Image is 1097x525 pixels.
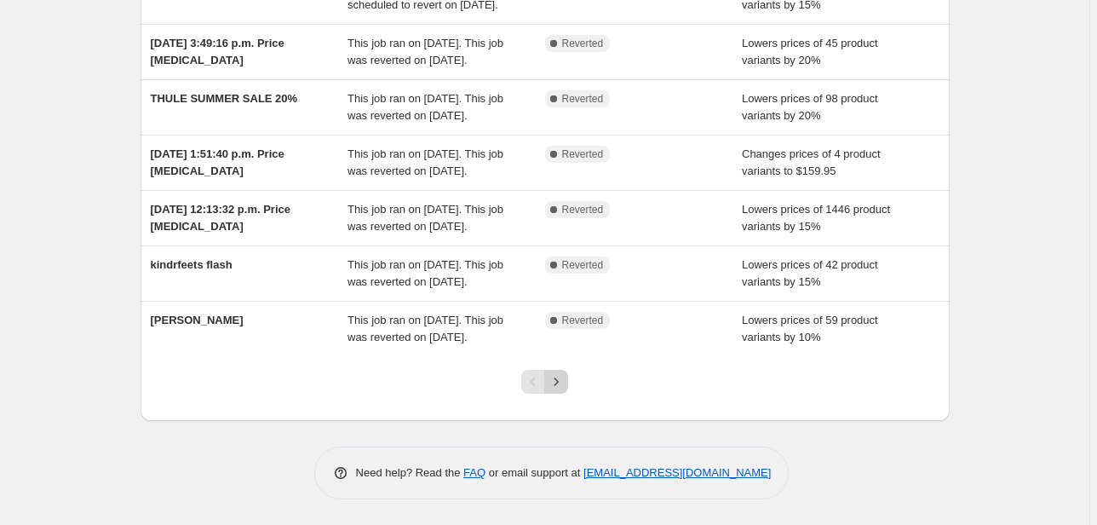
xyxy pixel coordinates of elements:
[562,37,604,50] span: Reverted
[356,466,464,479] span: Need help? Read the
[151,37,284,66] span: [DATE] 3:49:16 p.m. Price [MEDICAL_DATA]
[521,370,568,394] nav: Pagination
[151,147,284,177] span: [DATE] 1:51:40 p.m. Price [MEDICAL_DATA]
[347,92,503,122] span: This job ran on [DATE]. This job was reverted on [DATE].
[151,314,244,326] span: [PERSON_NAME]
[347,314,503,343] span: This job ran on [DATE]. This job was reverted on [DATE].
[562,258,604,272] span: Reverted
[583,466,771,479] a: [EMAIL_ADDRESS][DOMAIN_NAME]
[347,258,503,288] span: This job ran on [DATE]. This job was reverted on [DATE].
[742,203,890,233] span: Lowers prices of 1446 product variants by 15%
[742,147,881,177] span: Changes prices of 4 product variants to $159.95
[151,258,233,271] span: kindrfeets flash
[742,314,878,343] span: Lowers prices of 59 product variants by 10%
[742,37,878,66] span: Lowers prices of 45 product variants by 20%
[347,203,503,233] span: This job ran on [DATE]. This job was reverted on [DATE].
[151,203,290,233] span: [DATE] 12:13:32 p.m. Price [MEDICAL_DATA]
[742,258,878,288] span: Lowers prices of 42 product variants by 15%
[742,92,878,122] span: Lowers prices of 98 product variants by 20%
[562,92,604,106] span: Reverted
[347,147,503,177] span: This job ran on [DATE]. This job was reverted on [DATE].
[544,370,568,394] button: Next
[562,203,604,216] span: Reverted
[463,466,485,479] a: FAQ
[151,92,298,105] span: THULE SUMMER SALE 20%
[562,314,604,327] span: Reverted
[347,37,503,66] span: This job ran on [DATE]. This job was reverted on [DATE].
[562,147,604,161] span: Reverted
[485,466,583,479] span: or email support at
